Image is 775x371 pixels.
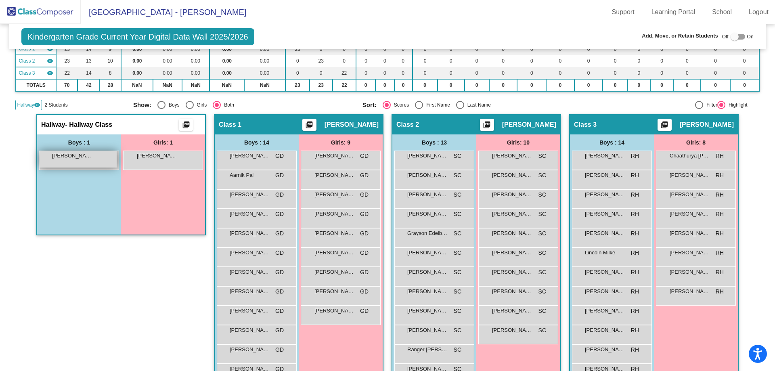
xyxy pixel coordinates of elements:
td: 0 [413,55,438,67]
span: RH [716,171,724,180]
span: [PERSON_NAME] [230,249,270,257]
span: [PERSON_NAME] [670,229,710,237]
span: RH [631,268,639,277]
span: [PERSON_NAME] [52,152,92,160]
span: Class 3 [19,69,35,77]
span: GD [360,268,369,277]
td: 0 [356,79,375,91]
td: 0.00 [209,67,244,79]
td: 0 [489,67,517,79]
span: [PERSON_NAME] [314,268,355,276]
span: [PERSON_NAME] [670,268,710,276]
td: NaN [182,79,209,91]
mat-radio-group: Select an option [133,101,356,109]
span: [PERSON_NAME] [492,210,532,218]
span: [PERSON_NAME] [585,287,625,296]
span: [PERSON_NAME] [407,307,448,315]
td: 0 [574,55,603,67]
td: 0 [628,79,650,91]
span: RH [716,152,724,160]
span: GD [275,171,284,180]
span: RH [631,152,639,160]
button: Print Students Details [179,119,193,131]
span: [PERSON_NAME] [PERSON_NAME] [314,249,355,257]
span: SC [454,268,461,277]
td: 0 [375,67,394,79]
span: [PERSON_NAME] [314,171,355,179]
span: [PERSON_NAME] [PERSON_NAME] [407,152,448,160]
span: SC [538,307,546,315]
td: 42 [77,79,100,91]
td: 0 [285,67,309,79]
span: [PERSON_NAME] [407,171,448,179]
span: [PERSON_NAME] [407,326,448,334]
td: 0.00 [153,55,182,67]
span: RH [716,249,724,257]
div: Boys : 13 [392,134,476,151]
span: SC [538,152,546,160]
span: Class 2 [19,57,35,65]
span: [PERSON_NAME] [492,307,532,315]
span: GD [275,152,284,160]
div: Girls: 8 [654,134,738,151]
span: GD [360,210,369,218]
span: Lincoln Milke [585,249,625,257]
span: RH [631,191,639,199]
span: On [747,33,754,40]
span: [GEOGRAPHIC_DATA] - [PERSON_NAME] [81,6,246,19]
td: 0.00 [121,67,153,79]
td: 0.00 [121,55,153,67]
td: 0 [465,79,489,91]
td: NaN [153,79,182,91]
td: 0.00 [209,55,244,67]
td: 0 [730,67,759,79]
span: [PERSON_NAME] [585,268,625,276]
button: Print Students Details [480,119,494,131]
td: 0 [628,67,650,79]
td: 0 [603,67,627,79]
span: [PERSON_NAME] [585,210,625,218]
span: [PERSON_NAME] [585,307,625,315]
span: GD [275,210,284,218]
span: SC [538,287,546,296]
span: [PERSON_NAME] [680,121,734,129]
span: RH [716,191,724,199]
td: 0 [603,55,627,67]
span: Show: [133,101,151,109]
span: - Hallway Class [65,121,113,129]
mat-icon: picture_as_pdf [304,121,314,132]
td: 0 [413,67,438,79]
span: SC [454,229,461,238]
td: 0 [701,67,730,79]
span: [PERSON_NAME] [492,268,532,276]
div: Boys : 14 [570,134,654,151]
span: [PERSON_NAME] [230,210,270,218]
span: RH [716,287,724,296]
span: [PERSON_NAME] [230,346,270,354]
mat-icon: picture_as_pdf [660,121,669,132]
div: Girls: 1 [121,134,205,151]
a: Learning Portal [645,6,702,19]
td: 14 [77,67,100,79]
span: SC [454,191,461,199]
td: 0 [438,79,465,91]
div: Scores [391,101,409,109]
td: 0 [465,67,489,79]
span: [PERSON_NAME] [670,210,710,218]
span: GD [360,171,369,180]
span: [PERSON_NAME] [137,152,177,160]
div: Last Name [464,101,491,109]
td: 0 [574,67,603,79]
td: 0.00 [244,67,286,79]
td: 0 [517,79,546,91]
span: RH [716,210,724,218]
td: 0 [650,79,673,91]
span: Aarnik Pal [230,171,270,179]
span: GD [275,346,284,354]
span: Class 1 [219,121,241,129]
td: 0 [546,79,574,91]
span: GD [275,307,284,315]
div: Girls: 9 [299,134,383,151]
span: RH [716,268,724,277]
span: SC [454,152,461,160]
